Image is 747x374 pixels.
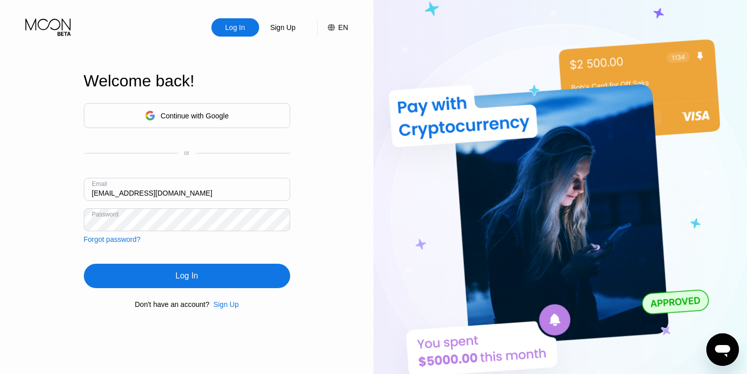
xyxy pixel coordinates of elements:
div: Welcome back! [84,72,290,90]
div: Sign Up [209,300,239,308]
div: or [184,149,190,157]
div: Forgot password? [84,235,141,243]
div: Log In [211,18,259,37]
div: EN [317,18,348,37]
div: Sign Up [213,300,239,308]
div: Log In [224,22,246,33]
div: Sign Up [259,18,307,37]
div: Password [92,211,119,218]
div: Email [92,180,107,188]
div: EN [338,23,348,32]
div: Log In [84,264,290,288]
div: Continue with Google [84,103,290,128]
div: Continue with Google [161,112,229,120]
div: Sign Up [269,22,297,33]
div: Don't have an account? [135,300,209,308]
div: Log In [175,271,198,281]
iframe: Button to launch messaging window [706,333,739,366]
